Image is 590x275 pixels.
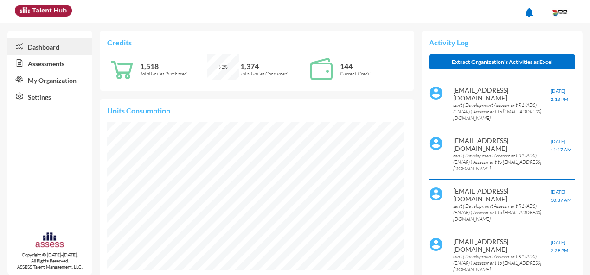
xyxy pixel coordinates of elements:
p: Credits [107,38,407,47]
p: Units Consumption [107,106,407,115]
mat-icon: notifications [524,7,535,18]
p: sent ( Development Assessment R1 (ADS) (EN/AR) ) Assessment to [EMAIL_ADDRESS][DOMAIN_NAME] [453,203,551,222]
img: default%20profile%20image.svg [429,237,443,251]
a: Settings [7,88,92,105]
span: 91% [218,63,228,70]
p: Copyright © [DATE]-[DATE]. All Rights Reserved. ASSESS Talent Management, LLC. [7,252,92,270]
p: 1,518 [140,62,207,70]
a: Dashboard [7,38,92,55]
span: [DATE] 11:17 AM [551,138,571,152]
p: sent ( Development Assessment R1 (ADS) (EN/AR) ) Assessment to [EMAIL_ADDRESS][DOMAIN_NAME] [453,102,551,121]
p: [EMAIL_ADDRESS][DOMAIN_NAME] [453,187,551,203]
p: [EMAIL_ADDRESS][DOMAIN_NAME] [453,86,551,102]
p: Activity Log [429,38,575,47]
span: [DATE] 10:37 AM [551,189,571,203]
span: [DATE] 2:13 PM [551,88,568,102]
a: Assessments [7,55,92,71]
p: Total Unites Consumed [240,70,307,77]
p: [EMAIL_ADDRESS][DOMAIN_NAME] [453,137,551,152]
p: [EMAIL_ADDRESS][DOMAIN_NAME] [453,237,551,253]
a: My Organization [7,71,92,88]
p: Current Credit [340,70,407,77]
img: default%20profile%20image.svg [429,187,443,201]
img: default%20profile%20image.svg [429,86,443,100]
p: 144 [340,62,407,70]
p: 1,374 [240,62,307,70]
p: sent ( Development Assessment R1 (ADS) (EN/AR) ) Assessment to [EMAIL_ADDRESS][DOMAIN_NAME] [453,253,551,273]
img: default%20profile%20image.svg [429,137,443,150]
button: Extract Organization's Activities as Excel [429,54,575,69]
img: assesscompany-logo.png [35,231,64,250]
p: sent ( Development Assessment R1 (ADS) (EN/AR) ) Assessment to [EMAIL_ADDRESS][DOMAIN_NAME] [453,152,551,172]
p: Total Unites Purchased [140,70,207,77]
span: [DATE] 2:29 PM [551,239,568,253]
